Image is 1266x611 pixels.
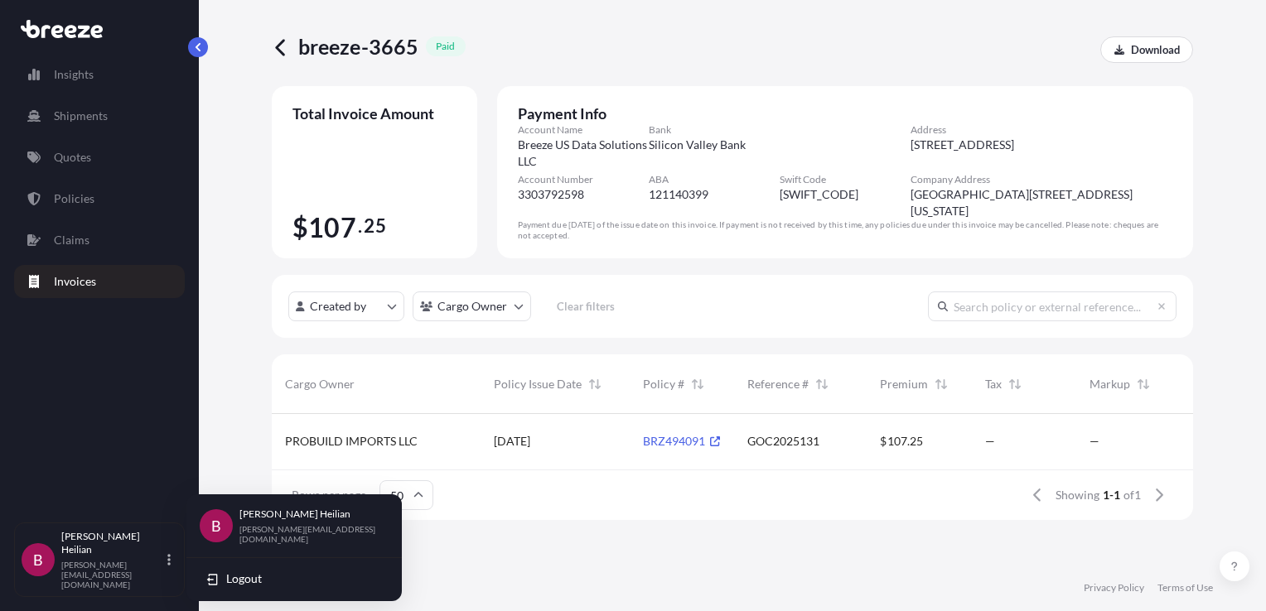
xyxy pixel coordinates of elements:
[285,433,418,450] span: PROBUILD IMPORTS LLC
[649,137,746,153] span: Silicon Valley Bank
[747,376,809,392] span: Reference #
[812,374,832,394] button: Sort
[54,108,108,124] p: Shipments
[518,186,584,203] span: 3303792598
[54,273,96,290] p: Invoices
[494,376,582,392] span: Policy Issue Date
[1103,487,1120,503] span: 1-1
[14,224,185,257] a: Claims
[643,434,720,448] a: BRZ494091
[54,66,94,83] p: Insights
[911,186,1172,219] span: [GEOGRAPHIC_DATA][STREET_ADDRESS][US_STATE]
[643,376,684,392] span: Policy #
[14,141,185,174] a: Quotes
[518,137,649,170] span: Breeze US Data Solutions LLC
[1133,374,1153,394] button: Sort
[780,173,911,186] span: Swift Code
[985,376,1002,392] span: Tax
[292,487,366,503] span: Rows per page
[494,433,530,450] span: [DATE]
[518,123,649,137] span: Account Name
[364,219,385,233] span: 25
[358,219,362,233] span: .
[292,214,308,241] span: $
[880,433,923,450] span: $107.25
[649,173,780,186] span: ABA
[649,123,911,137] span: Bank
[61,530,164,556] p: [PERSON_NAME] Heilian
[1056,487,1099,503] span: Showing
[688,374,708,394] button: Sort
[649,186,708,203] span: 121140399
[911,123,1172,137] span: Address
[288,291,404,321] button: createdBy Filter options
[557,298,615,315] p: Clear filters
[518,103,1172,123] span: Payment Info
[747,433,819,450] span: GOC2025131
[880,376,928,392] span: Premium
[1131,41,1180,58] p: Download
[298,33,419,60] span: breeze-3665
[54,149,91,166] p: Quotes
[285,376,355,392] span: Cargo Owner
[33,551,43,568] span: B
[1084,581,1144,594] a: Privacy Policy
[310,298,366,315] p: Created by
[14,58,185,91] a: Insights
[518,173,649,186] span: Account Number
[437,298,507,315] p: Cargo Owner
[928,291,1177,321] input: Search policy or external reference...
[931,374,951,394] button: Sort
[1005,374,1025,394] button: Sort
[211,517,221,534] span: B
[1090,433,1099,450] span: —
[292,103,457,123] span: Total Invoice Amount
[61,560,164,589] p: [PERSON_NAME][EMAIL_ADDRESS][DOMAIN_NAME]
[239,524,375,544] p: [PERSON_NAME][EMAIL_ADDRESS][DOMAIN_NAME]
[518,219,1172,241] div: Payment due [DATE] of the issue date on this invoice. If payment is not received by this time, an...
[539,293,632,320] button: Clear filters
[14,99,185,132] a: Shipments
[1100,36,1193,63] a: Download
[436,40,456,53] p: paid
[54,232,89,248] p: Claims
[1090,376,1130,392] span: Markup
[193,565,395,594] button: Logout
[308,214,356,241] span: 107
[413,291,531,321] button: cargoOwner Filter options
[972,414,1076,469] div: —
[1157,581,1213,594] a: Terms of Use
[226,570,262,587] span: Logout
[585,374,605,394] button: Sort
[780,186,858,203] span: [SWIFT_CODE]
[54,190,94,207] p: Policies
[1123,487,1141,503] span: of 1
[239,508,375,521] p: [PERSON_NAME] Heilian
[14,182,185,215] a: Policies
[14,265,185,298] a: Invoices
[911,173,1172,186] span: Company Address
[911,137,1014,153] span: [STREET_ADDRESS]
